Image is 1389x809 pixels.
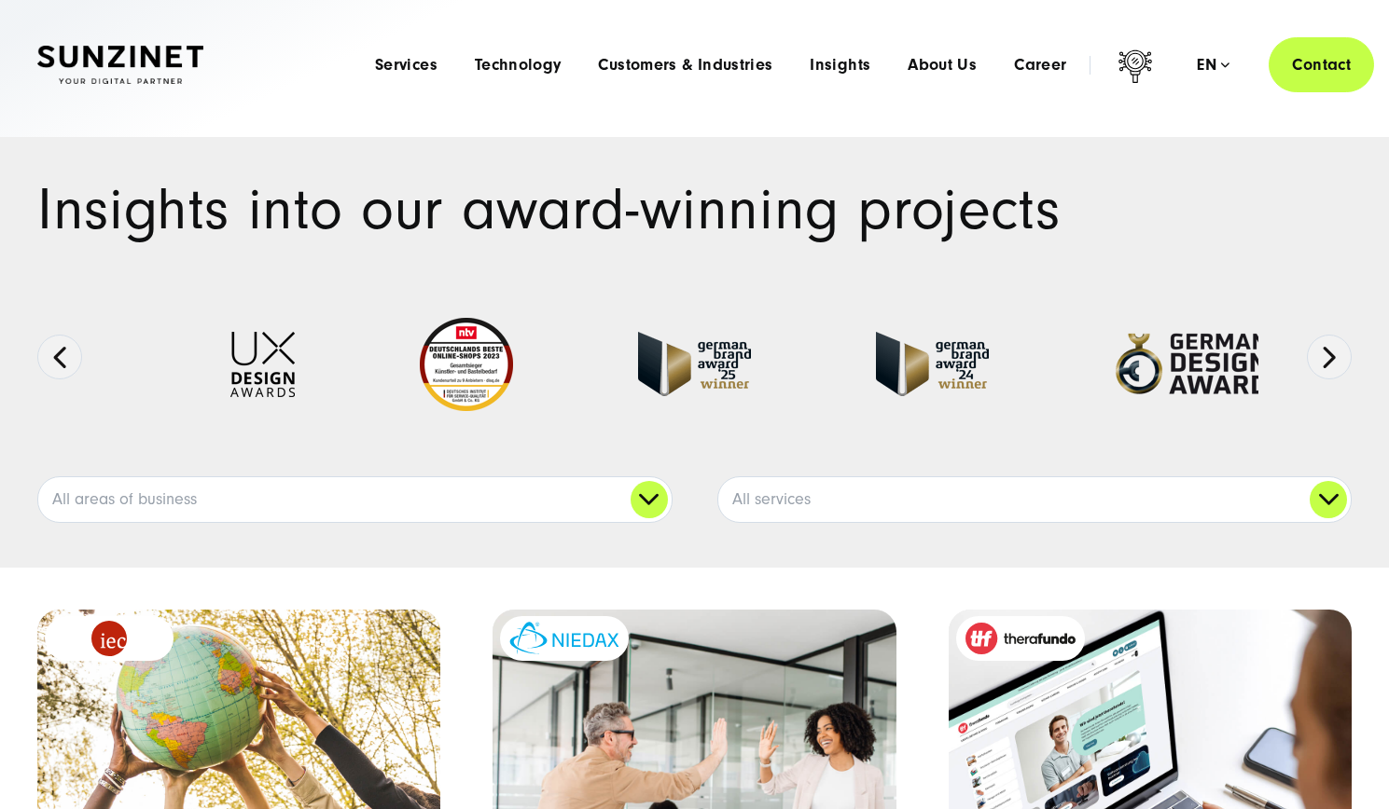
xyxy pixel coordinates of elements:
a: Customers & Industries [598,56,772,75]
img: SUNZINET Full Service Digital Agentur [37,46,203,85]
div: en [1197,56,1229,75]
a: Insights [810,56,870,75]
button: Previous [37,335,82,379]
img: Deutschlands beste Online Shops 2023 - boesner - Kunde - SUNZINET [420,318,513,411]
img: UX-Design-Awards - fullservice digital agentur SUNZINET [230,332,295,397]
a: All services [718,477,1352,522]
img: therafundo_10-2024_logo_2c [965,623,1076,654]
img: German-Brand-Award - fullservice digital agentur SUNZINET [876,332,989,396]
a: All areas of business [38,477,672,522]
img: niedax-logo [509,622,619,654]
button: Next [1307,335,1352,379]
a: Contact [1269,37,1374,92]
img: German Brand Award winner 2025 - Full Service Digital Agentur SUNZINET [638,332,751,396]
a: Career [1014,56,1066,75]
h1: Insights into our award-winning projects [37,182,1352,239]
img: German-Design-Award - fullservice digital agentur SUNZINET [1114,332,1268,396]
a: Technology [475,56,562,75]
img: logo_IEC [91,621,127,656]
a: Services [375,56,438,75]
a: About Us [908,56,977,75]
